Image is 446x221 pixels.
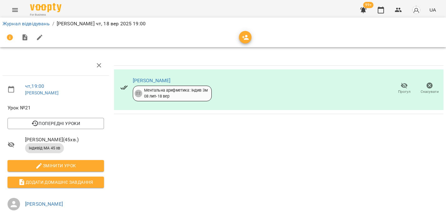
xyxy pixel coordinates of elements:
[417,80,442,97] button: Скасувати
[8,104,104,112] span: Урок №21
[8,160,104,171] button: Змінити урок
[13,162,99,169] span: Змінити урок
[25,136,104,143] span: [PERSON_NAME] ( 45 хв. )
[398,89,411,94] span: Прогул
[412,6,421,14] img: avatar_s.png
[25,90,59,95] a: [PERSON_NAME]
[3,21,50,27] a: Журнал відвідувань
[421,89,439,94] span: Скасувати
[429,7,436,13] span: UA
[13,120,99,127] span: Попередні уроки
[25,145,64,151] span: індивід МА 45 хв
[52,20,54,28] li: /
[57,20,146,28] p: [PERSON_NAME] чт, 18 вер 2025 19:00
[427,4,438,16] button: UA
[144,88,208,99] div: Ментальна арифметика: Індив 3м 08 лип - 18 вер
[392,80,417,97] button: Прогул
[133,78,171,83] a: [PERSON_NAME]
[30,13,61,17] span: For Business
[8,118,104,129] button: Попередні уроки
[30,3,61,12] img: Voopty Logo
[363,2,374,8] span: 99+
[3,20,443,28] nav: breadcrumb
[135,90,142,97] div: 22
[8,3,23,18] button: Menu
[8,177,104,188] button: Додати домашнє завдання
[13,178,99,186] span: Додати домашнє завдання
[25,83,44,89] a: чт , 19:00
[25,201,63,207] a: [PERSON_NAME]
